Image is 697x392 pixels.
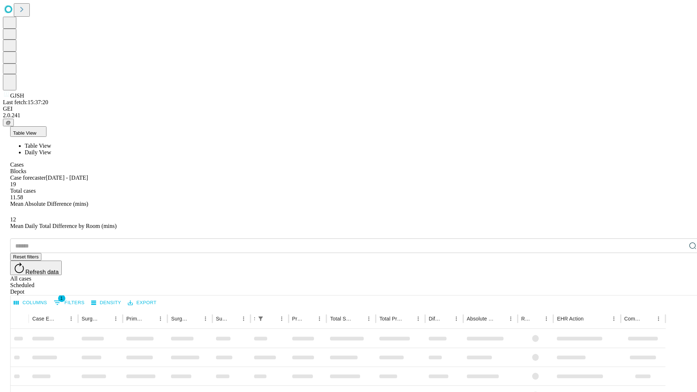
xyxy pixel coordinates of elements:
button: Sort [441,314,451,324]
button: Sort [496,314,506,324]
span: Total cases [10,188,36,194]
span: 11.58 [10,194,23,200]
div: Total Scheduled Duration [330,316,353,322]
div: 1 active filter [256,314,266,324]
div: Case Epic Id [32,316,55,322]
button: Menu [413,314,423,324]
button: Menu [155,314,166,324]
button: Sort [190,314,200,324]
span: 19 [10,181,16,187]
button: Export [126,297,158,309]
span: @ [6,120,11,125]
button: Sort [403,314,413,324]
div: Primary Service [126,316,144,322]
div: Scheduled In Room Duration [254,316,255,322]
div: 2.0.241 [3,112,694,119]
button: Menu [451,314,461,324]
button: Select columns [12,297,49,309]
button: Sort [584,314,595,324]
span: Refresh data [25,269,59,275]
button: Show filters [52,297,86,309]
div: Surgery Date [216,316,228,322]
button: Show filters [256,314,266,324]
div: EHR Action [557,316,583,322]
div: Surgery Name [171,316,189,322]
div: Difference [429,316,440,322]
button: Menu [200,314,211,324]
div: Predicted In Room Duration [292,316,304,322]
button: Sort [643,314,653,324]
button: Menu [111,314,121,324]
span: 12 [10,216,16,222]
button: Reset filters [10,253,41,261]
span: 1 [58,295,65,302]
button: Menu [609,314,619,324]
button: Sort [145,314,155,324]
span: Table View [25,143,51,149]
button: Density [89,297,123,309]
span: Last fetch: 15:37:20 [3,99,48,105]
button: Menu [239,314,249,324]
button: Sort [228,314,239,324]
button: Menu [66,314,76,324]
button: Menu [506,314,516,324]
button: Sort [266,314,277,324]
button: Menu [314,314,325,324]
button: Table View [10,126,46,137]
button: Menu [653,314,664,324]
button: Sort [56,314,66,324]
div: Absolute Difference [467,316,495,322]
button: Refresh data [10,261,62,275]
button: Menu [541,314,551,324]
button: Sort [531,314,541,324]
button: Sort [354,314,364,324]
span: Table View [13,130,36,136]
button: Menu [277,314,287,324]
span: Mean Absolute Difference (mins) [10,201,88,207]
button: @ [3,119,14,126]
span: Reset filters [13,254,38,260]
span: Case forecaster [10,175,46,181]
button: Sort [304,314,314,324]
span: [DATE] - [DATE] [46,175,88,181]
div: Total Predicted Duration [379,316,402,322]
div: Comments [624,316,643,322]
div: Resolved in EHR [521,316,531,322]
div: Surgeon Name [82,316,100,322]
button: Sort [101,314,111,324]
span: Mean Daily Total Difference by Room (mins) [10,223,117,229]
span: GJSH [10,93,24,99]
span: Daily View [25,149,51,155]
div: GEI [3,106,694,112]
button: Menu [364,314,374,324]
